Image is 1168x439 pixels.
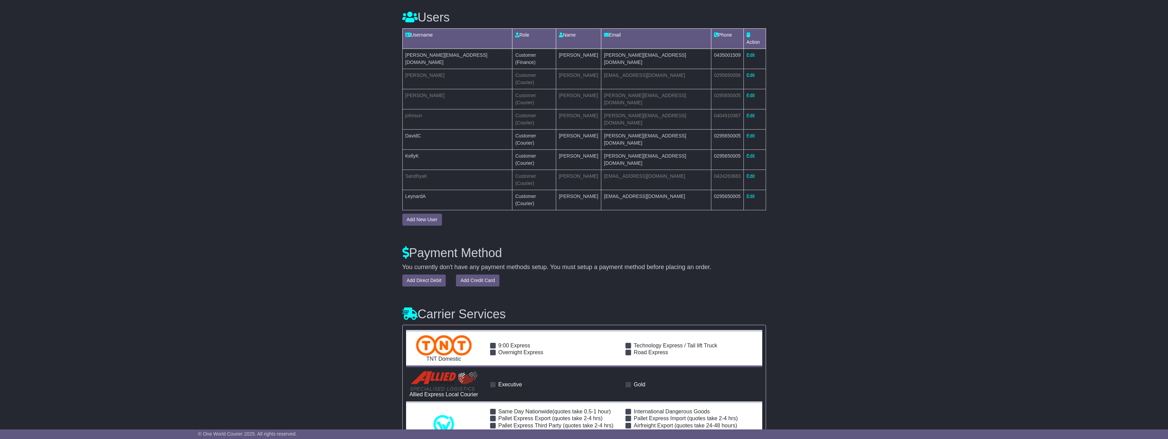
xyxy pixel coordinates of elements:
[601,89,711,109] td: [PERSON_NAME][EMAIL_ADDRESS][DOMAIN_NAME]
[498,343,530,348] span: 9:00 Express
[711,89,743,109] td: 0295650005
[601,149,711,170] td: [PERSON_NAME][EMAIL_ADDRESS][DOMAIN_NAME]
[556,28,601,49] td: Name
[198,431,297,437] span: © One World Courier 2025. All rights reserved.
[711,170,743,190] td: 0424263683
[512,190,556,210] td: Customer (Courier)
[601,129,711,149] td: [PERSON_NAME][EMAIL_ADDRESS][DOMAIN_NAME]
[410,371,478,391] img: Allied Express Local Courier
[498,382,522,387] span: Executive
[402,11,766,24] h3: Users
[601,28,711,49] td: Email
[402,264,766,271] div: You currently don't have any payment methods setup. You must setup a payment method before placin...
[743,28,766,49] td: Action
[747,133,755,138] a: Edit
[747,72,755,78] a: Edit
[747,194,755,199] a: Edit
[747,93,755,98] a: Edit
[556,49,601,69] td: [PERSON_NAME]
[410,391,478,398] div: Allied Express Local Courier
[711,129,743,149] td: 0295650005
[747,173,755,179] a: Edit
[402,307,766,321] h3: Carrier Services
[402,214,442,226] button: Add New User
[512,69,556,89] td: Customer (Courier)
[402,170,512,190] td: SandhyaK
[634,415,738,421] span: Pallet Express Import (quotes take 2-4 hrs)
[747,153,755,159] a: Edit
[433,415,454,436] img: One World Courier
[402,246,766,260] h3: Payment Method
[402,89,512,109] td: [PERSON_NAME]
[634,409,710,414] span: International Dangerous Goods
[634,382,645,387] span: Gold
[512,170,556,190] td: Customer (Courier)
[512,109,556,129] td: Customer (Courier)
[556,69,601,89] td: [PERSON_NAME]
[556,89,601,109] td: [PERSON_NAME]
[601,190,711,210] td: [EMAIL_ADDRESS][DOMAIN_NAME]
[402,28,512,49] td: Username
[556,170,601,190] td: [PERSON_NAME]
[498,349,543,355] span: Overnight Express
[711,149,743,170] td: 0295650005
[402,190,512,210] td: LeynardA
[747,113,755,118] a: Edit
[601,49,711,69] td: [PERSON_NAME][EMAIL_ADDRESS][DOMAIN_NAME]
[512,28,556,49] td: Role
[456,275,499,287] button: Add Credit Card
[711,109,743,129] td: 0404910367
[601,69,711,89] td: [EMAIL_ADDRESS][DOMAIN_NAME]
[601,170,711,190] td: [EMAIL_ADDRESS][DOMAIN_NAME]
[711,69,743,89] td: 0295650056
[747,52,755,58] a: Edit
[634,423,737,428] span: Airfreight Export (quotes take 24-48 hours)
[556,129,601,149] td: [PERSON_NAME]
[556,190,601,210] td: [PERSON_NAME]
[402,149,512,170] td: KellyK
[512,129,556,149] td: Customer (Courier)
[634,343,717,348] span: Technology Express / Tail lift Truck
[556,109,601,129] td: [PERSON_NAME]
[416,335,472,356] img: TNT Domestic
[711,28,743,49] td: Phone
[402,69,512,89] td: [PERSON_NAME]
[556,149,601,170] td: [PERSON_NAME]
[512,149,556,170] td: Customer (Courier)
[711,49,743,69] td: 0435001509
[402,275,446,287] button: Add Direct Debit
[512,89,556,109] td: Customer (Courier)
[402,129,512,149] td: DavidC
[498,423,614,428] span: Pallet Express Third Party (quotes take 2-4 hrs)
[402,49,512,69] td: [PERSON_NAME][EMAIL_ADDRESS][DOMAIN_NAME]
[512,49,556,69] td: Customer (Finance)
[498,415,603,421] span: Pallet Express Export (quotes take 2-4 hrs)
[410,356,478,362] div: TNT Domestic
[711,190,743,210] td: 0295650005
[634,349,668,355] span: Road Express
[498,409,611,414] span: Same Day Nationwide(quotes take 0.5-1 hour)
[402,109,512,129] td: johnsun
[601,109,711,129] td: [PERSON_NAME][EMAIL_ADDRESS][DOMAIN_NAME]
